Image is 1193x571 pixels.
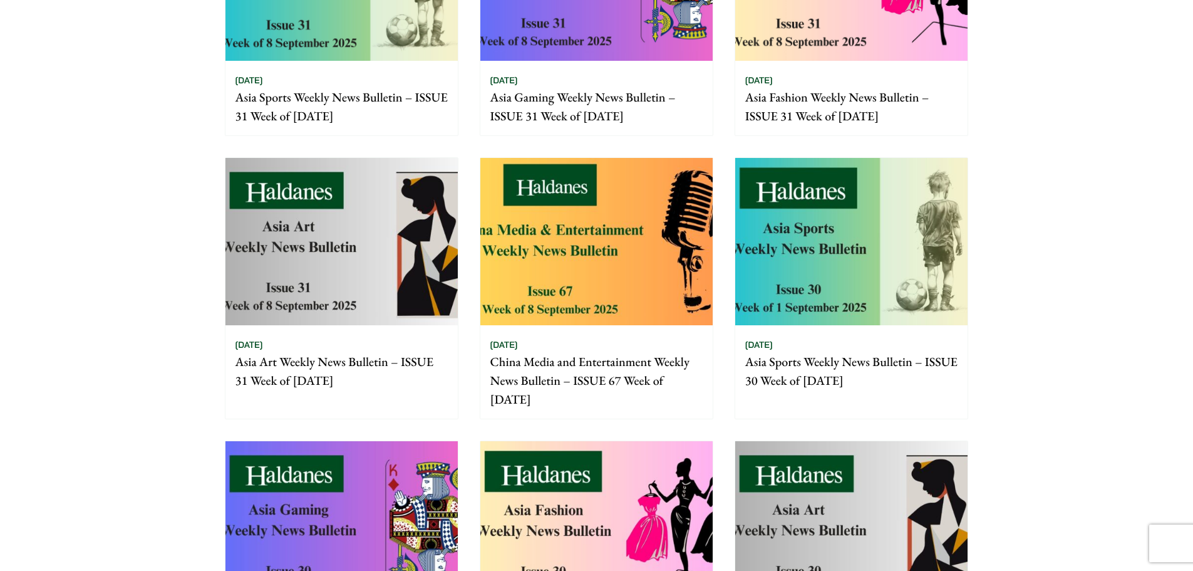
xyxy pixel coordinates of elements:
time: [DATE] [235,339,263,350]
a: [DATE] China Media and Entertainment Weekly News Bulletin – ISSUE 67 Week of [DATE] [480,157,713,419]
a: [DATE] Asia Art Weekly News Bulletin – ISSUE 31 Week of [DATE] [225,157,458,419]
time: [DATE] [235,75,263,86]
p: Asia Sports Weekly News Bulletin – ISSUE 30 Week of [DATE] [745,352,958,390]
p: China Media and Entertainment Weekly News Bulletin – ISSUE 67 Week of [DATE] [490,352,703,409]
p: Asia Art Weekly News Bulletin – ISSUE 31 Week of [DATE] [235,352,448,390]
a: [DATE] Asia Sports Weekly News Bulletin – ISSUE 30 Week of [DATE] [735,157,968,419]
time: [DATE] [745,75,773,86]
p: Asia Sports Weekly News Bulletin – ISSUE 31 Week of [DATE] [235,88,448,125]
p: Asia Fashion Weekly News Bulletin – ISSUE 31 Week of [DATE] [745,88,958,125]
p: Asia Gaming Weekly News Bulletin – ISSUE 31 Week of [DATE] [490,88,703,125]
time: [DATE] [490,339,518,350]
time: [DATE] [745,339,773,350]
time: [DATE] [490,75,518,86]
